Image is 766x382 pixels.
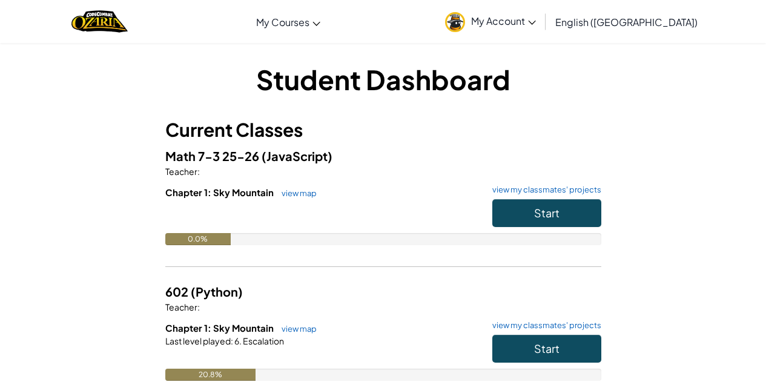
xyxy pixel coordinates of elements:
[197,301,200,312] span: :
[71,9,128,34] a: Ozaria by CodeCombat logo
[492,335,601,363] button: Start
[242,335,284,346] span: Escalation
[534,341,560,355] span: Start
[250,5,326,38] a: My Courses
[262,148,332,163] span: (JavaScript)
[165,186,276,198] span: Chapter 1: Sky Mountain
[555,16,698,28] span: English ([GEOGRAPHIC_DATA])
[492,199,601,227] button: Start
[486,321,601,329] a: view my classmates' projects
[233,335,242,346] span: 6.
[165,301,197,312] span: Teacher
[471,15,536,27] span: My Account
[534,206,560,220] span: Start
[276,188,317,198] a: view map
[191,284,243,299] span: (Python)
[486,186,601,194] a: view my classmates' projects
[165,369,256,381] div: 20.8%
[256,16,309,28] span: My Courses
[165,166,197,177] span: Teacher
[165,148,262,163] span: Math 7-3 25-26
[71,9,128,34] img: Home
[165,284,191,299] span: 602
[276,324,317,334] a: view map
[445,12,465,32] img: avatar
[439,2,542,41] a: My Account
[165,233,231,245] div: 0.0%
[197,166,200,177] span: :
[165,322,276,334] span: Chapter 1: Sky Mountain
[165,61,601,98] h1: Student Dashboard
[231,335,233,346] span: :
[165,116,601,143] h3: Current Classes
[549,5,704,38] a: English ([GEOGRAPHIC_DATA])
[165,335,231,346] span: Last level played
